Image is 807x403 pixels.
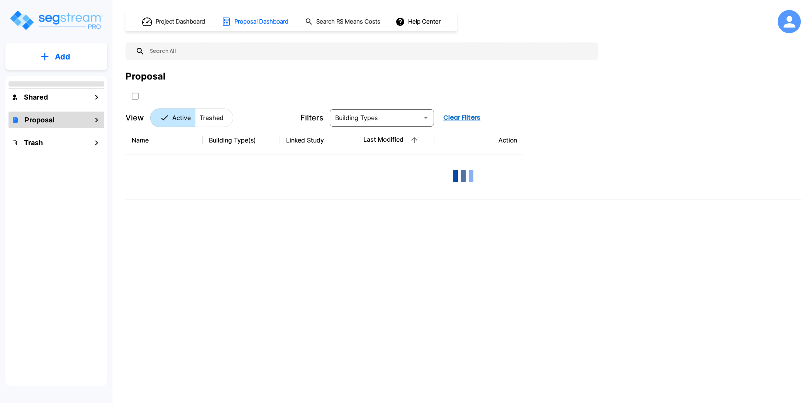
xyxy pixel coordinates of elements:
p: Add [55,51,70,63]
h1: Project Dashboard [156,17,205,26]
p: View [125,112,144,124]
h1: Trash [24,137,43,148]
button: Trashed [195,108,233,127]
p: Filters [300,112,324,124]
input: Building Types [332,112,419,123]
th: Last Modified [357,126,434,154]
p: Trashed [200,113,224,122]
button: Clear Filters [440,110,483,125]
button: Project Dashboard [139,13,209,30]
h1: Proposal Dashboard [234,17,288,26]
button: Active [150,108,195,127]
th: Action [434,126,523,154]
div: Platform [150,108,233,127]
h1: Shared [24,92,48,102]
button: Proposal Dashboard [219,14,293,30]
div: Name [132,135,197,145]
th: Building Type(s) [203,126,280,154]
img: Loading [448,161,479,191]
button: SelectAll [127,88,143,104]
div: Proposal [125,69,166,83]
button: Search RS Means Costs [302,14,385,29]
h1: Search RS Means Costs [316,17,380,26]
input: Search All [145,42,594,60]
img: Logo [9,9,103,31]
h1: Proposal [25,115,54,125]
th: Linked Study [280,126,357,154]
button: Add [5,46,107,68]
button: Open [420,112,431,123]
button: Help Center [394,14,444,29]
p: Active [172,113,191,122]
